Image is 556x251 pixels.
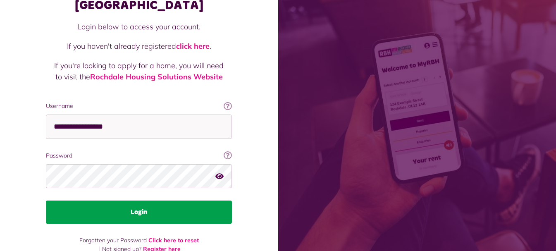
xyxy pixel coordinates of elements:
[90,72,223,81] a: Rochdale Housing Solutions Website
[46,151,232,160] label: Password
[176,41,210,51] a: click here
[54,21,224,32] p: Login below to access your account.
[54,60,224,82] p: If you're looking to apply for a home, you will need to visit the
[46,102,232,110] label: Username
[46,201,232,224] button: Login
[79,237,147,244] span: Forgotten your Password
[148,237,199,244] a: Click here to reset
[54,41,224,52] p: If you haven't already registered .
